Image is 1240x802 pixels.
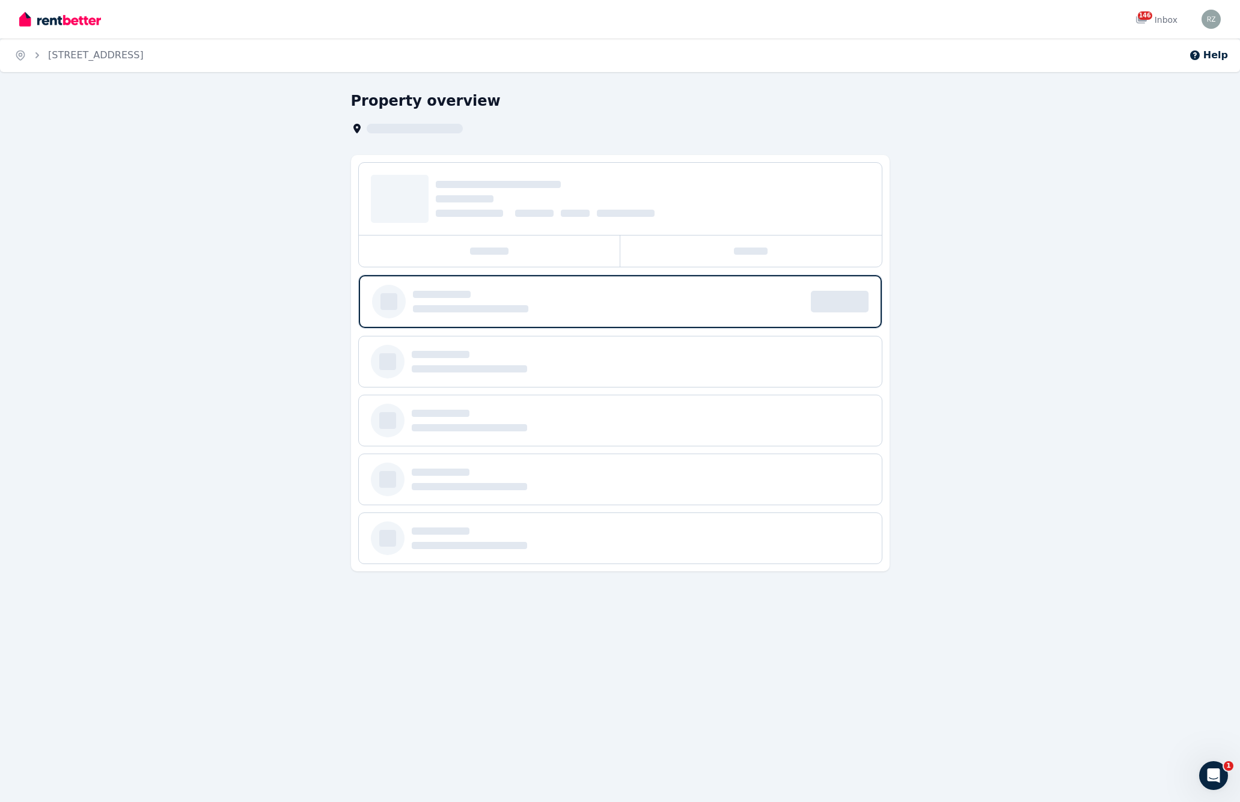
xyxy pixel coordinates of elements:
[351,91,501,111] h1: Property overview
[19,10,101,28] img: RentBetter
[1135,14,1177,26] div: Inbox
[1138,11,1152,20] span: 146
[1202,10,1221,29] img: robert zmeskal
[1189,48,1228,62] button: Help
[1224,761,1233,771] span: 1
[48,49,144,61] a: [STREET_ADDRESS]
[1199,761,1228,790] iframe: Intercom live chat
